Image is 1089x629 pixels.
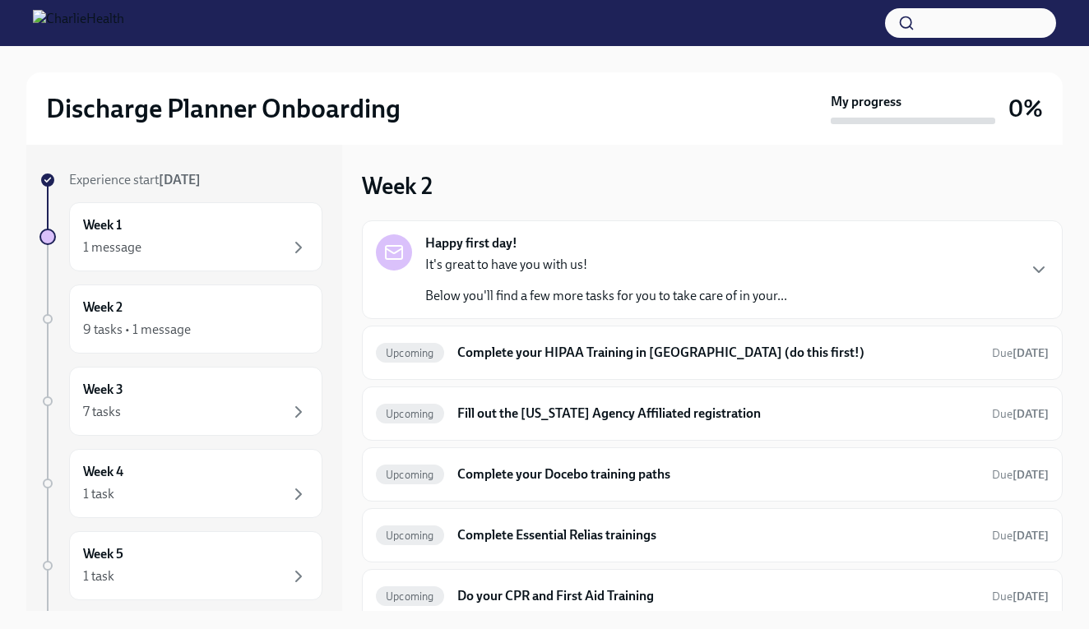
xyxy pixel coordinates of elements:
[83,238,141,257] div: 1 message
[992,589,1049,604] span: September 1st, 2025 09:00
[83,463,123,481] h6: Week 4
[457,587,979,605] h6: Do your CPR and First Aid Training
[46,92,401,125] h2: Discharge Planner Onboarding
[1008,94,1043,123] h3: 0%
[83,381,123,399] h6: Week 3
[992,346,1049,360] span: Due
[425,256,787,274] p: It's great to have you with us!
[992,528,1049,543] span: September 1st, 2025 09:00
[33,10,124,36] img: CharlieHealth
[1013,346,1049,360] strong: [DATE]
[376,530,444,542] span: Upcoming
[992,468,1049,482] span: Due
[83,216,122,234] h6: Week 1
[1013,468,1049,482] strong: [DATE]
[39,284,322,354] a: Week 29 tasks • 1 message
[1013,590,1049,604] strong: [DATE]
[992,467,1049,483] span: September 1st, 2025 09:00
[425,234,517,252] strong: Happy first day!
[83,545,123,563] h6: Week 5
[39,531,322,600] a: Week 51 task
[376,400,1049,427] a: UpcomingFill out the [US_STATE] Agency Affiliated registrationDue[DATE]
[457,344,979,362] h6: Complete your HIPAA Training in [GEOGRAPHIC_DATA] (do this first!)
[376,583,1049,609] a: UpcomingDo your CPR and First Aid TrainingDue[DATE]
[83,567,114,585] div: 1 task
[376,469,444,481] span: Upcoming
[83,321,191,339] div: 9 tasks • 1 message
[457,405,979,423] h6: Fill out the [US_STATE] Agency Affiliated registration
[992,345,1049,361] span: August 23rd, 2025 09:00
[376,347,444,359] span: Upcoming
[992,406,1049,422] span: August 28th, 2025 09:00
[425,287,787,305] p: Below you'll find a few more tasks for you to take care of in your...
[362,171,433,201] h3: Week 2
[39,367,322,436] a: Week 37 tasks
[457,526,979,544] h6: Complete Essential Relias trainings
[39,171,322,189] a: Experience start[DATE]
[376,461,1049,488] a: UpcomingComplete your Docebo training pathsDue[DATE]
[69,172,201,187] span: Experience start
[1013,529,1049,543] strong: [DATE]
[1013,407,1049,421] strong: [DATE]
[992,407,1049,421] span: Due
[457,465,979,483] h6: Complete your Docebo training paths
[39,202,322,271] a: Week 11 message
[83,485,114,503] div: 1 task
[376,590,444,603] span: Upcoming
[83,298,123,317] h6: Week 2
[83,403,121,421] div: 7 tasks
[831,93,901,111] strong: My progress
[376,340,1049,366] a: UpcomingComplete your HIPAA Training in [GEOGRAPHIC_DATA] (do this first!)Due[DATE]
[159,172,201,187] strong: [DATE]
[992,590,1049,604] span: Due
[376,522,1049,548] a: UpcomingComplete Essential Relias trainingsDue[DATE]
[376,408,444,420] span: Upcoming
[39,449,322,518] a: Week 41 task
[992,529,1049,543] span: Due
